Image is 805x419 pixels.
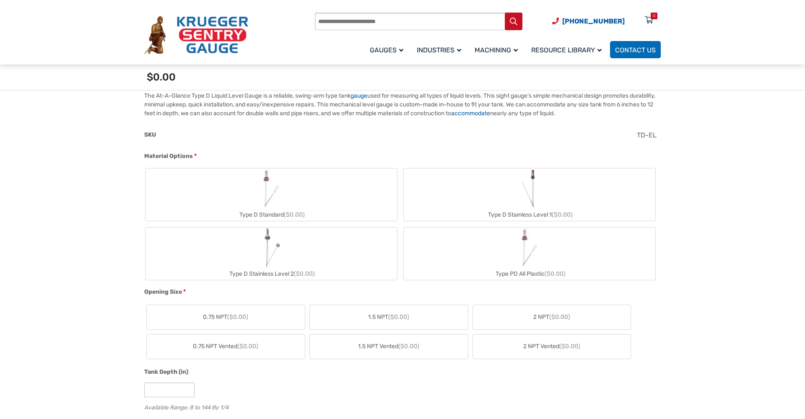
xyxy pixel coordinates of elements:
span: 2 NPT [533,313,570,321]
div: Type PD All Plastic [404,268,655,280]
abbr: required [183,287,186,296]
a: Phone Number (920) 434-8860 [552,16,625,26]
label: Type D Stainless Level 2 [145,228,397,280]
img: Chemical Sight Gauge [519,168,541,209]
span: ($0.00) [284,211,305,218]
a: Industries [412,40,470,59]
label: Type PD All Plastic [404,228,655,280]
span: Tank Depth (in) [144,368,188,375]
span: TD-EL [637,131,657,139]
div: 0 [653,13,655,19]
span: 0.75 NPT [203,313,248,321]
img: Krueger Sentry Gauge [144,16,248,54]
span: Contact Us [615,46,656,54]
a: Machining [470,40,526,59]
span: Machining [475,46,518,54]
label: Type D Standard [145,168,397,221]
span: Material Options [144,153,193,160]
label: Type D Stainless Level 1 [404,168,655,221]
span: [PHONE_NUMBER] [562,17,625,25]
span: SKU [144,131,156,138]
span: ($0.00) [398,343,419,350]
span: ($0.00) [559,343,580,350]
span: 2 NPT Vented [523,342,580,351]
span: 1.5 NPT [368,313,409,321]
span: Opening Size [144,288,182,295]
div: Type D Stainless Level 2 [145,268,397,280]
a: Resource Library [526,40,610,59]
div: Available Range: 8 to 144 By 1/4 [144,402,657,410]
p: The At-A-Glance Type D Liquid Level Gauge is a reliable, swing-arm type tank used for measuring a... [144,91,661,118]
span: $0.00 [147,71,176,83]
span: ($0.00) [545,270,566,277]
span: ($0.00) [552,211,573,218]
span: ($0.00) [388,313,409,321]
span: Industries [417,46,461,54]
span: 1.5 NPT Vented [358,342,419,351]
span: ($0.00) [294,270,315,277]
a: Contact Us [610,41,661,58]
abbr: required [194,152,197,160]
span: Gauges [370,46,403,54]
div: Type D Stainless Level 1 [404,209,655,221]
a: Gauges [365,40,412,59]
div: Type D Standard [145,209,397,221]
span: Resource Library [531,46,602,54]
span: ($0.00) [227,313,248,321]
span: ($0.00) [237,343,258,350]
span: 0.75 NPT Vented [193,342,258,351]
a: accommodate [451,110,490,117]
a: gauge [351,92,367,99]
span: ($0.00) [549,313,570,321]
